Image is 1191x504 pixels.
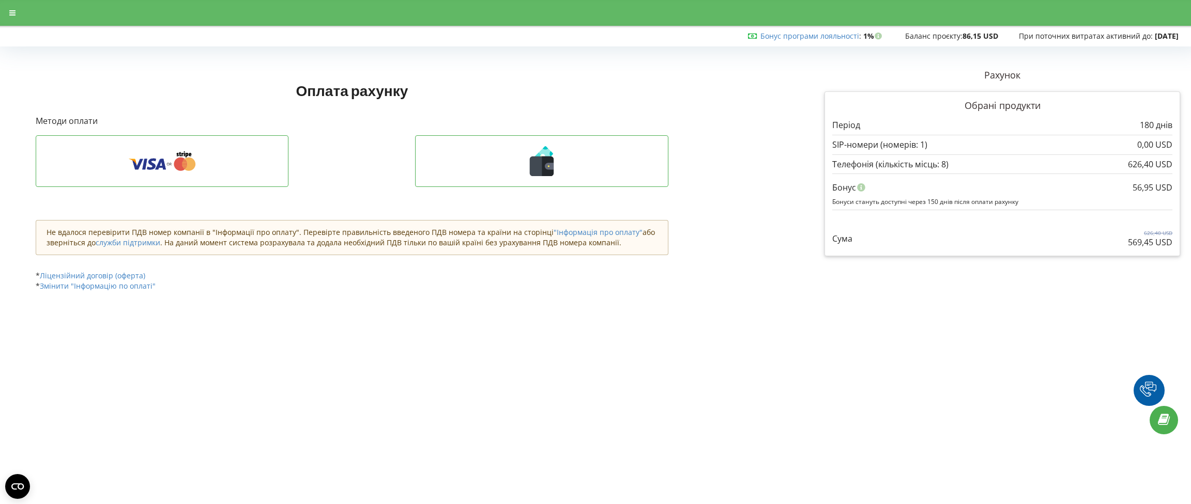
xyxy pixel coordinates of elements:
p: Бонуси стануть доступні через 150 днів після оплати рахунку [832,197,1172,206]
a: "Інформація про оплату" [554,227,643,237]
div: Не вдалося перевірити ПДВ номер компанії в "Інформації про оплату". Перевірте правильність введен... [36,220,668,255]
p: SIP-номери (номерів: 1) [832,139,927,151]
strong: 1% [863,31,884,41]
a: Змінити "Інформацію по оплаті" [40,281,156,291]
span: При поточних витратах активний до: [1019,31,1153,41]
p: 180 днів [1140,119,1172,131]
h1: Оплата рахунку [36,81,668,100]
p: Рахунок [824,69,1180,82]
p: Період [832,119,860,131]
a: Бонус програми лояльності [760,31,859,41]
p: Обрані продукти [832,99,1172,113]
div: 56,95 USD [1133,178,1172,197]
p: 0,00 USD [1137,139,1172,151]
p: Телефонія (кількість місць: 8) [832,159,949,170]
p: 626,40 USD [1128,229,1172,237]
p: 569,45 USD [1128,237,1172,248]
strong: [DATE] [1155,31,1179,41]
a: Ліцензійний договір (оферта) [40,271,145,280]
p: Сума [832,233,852,245]
a: служби підтримки [96,238,160,247]
span: : [760,31,861,41]
p: Методи оплати [36,115,668,127]
strong: 86,15 USD [963,31,998,41]
p: 626,40 USD [1128,159,1172,170]
div: Бонус [832,178,1172,197]
span: Баланс проєкту: [905,31,963,41]
button: Open CMP widget [5,474,30,499]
